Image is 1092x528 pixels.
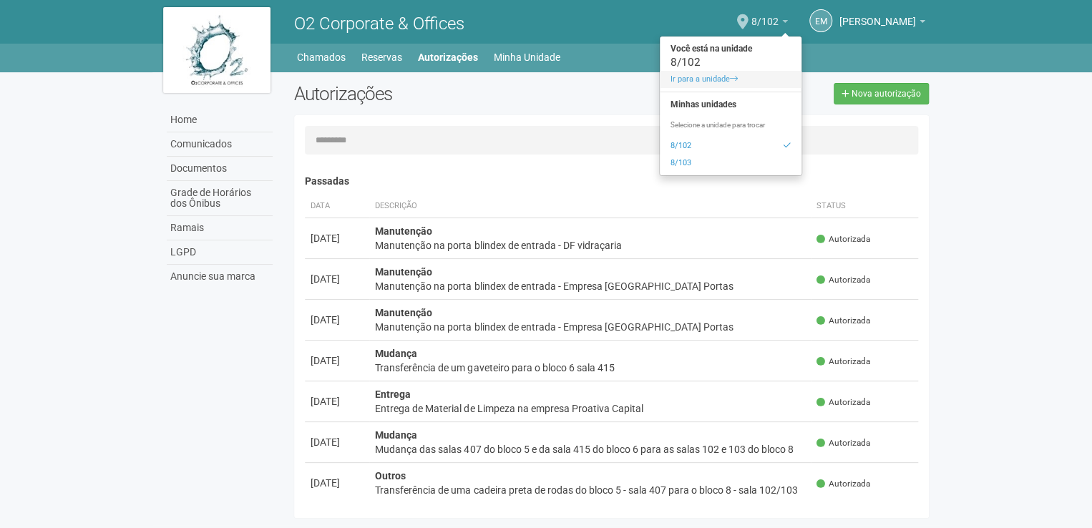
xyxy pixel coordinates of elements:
[375,429,417,441] strong: Mudança
[305,176,918,187] h4: Passadas
[852,89,921,99] span: Nova autorização
[297,47,346,67] a: Chamados
[816,233,870,245] span: Autorizada
[311,353,364,368] div: [DATE]
[311,476,364,490] div: [DATE]
[834,83,929,104] a: Nova autorização
[167,132,273,157] a: Comunicados
[375,388,411,400] strong: Entrega
[311,272,364,286] div: [DATE]
[167,265,273,288] a: Anuncie sua marca
[816,396,870,409] span: Autorizada
[311,394,364,409] div: [DATE]
[839,18,925,29] a: [PERSON_NAME]
[311,313,364,327] div: [DATE]
[494,47,560,67] a: Minha Unidade
[375,470,406,481] strong: Outros
[369,195,811,218] th: Descrição
[816,315,870,327] span: Autorizada
[305,195,369,218] th: Data
[375,320,805,334] div: Manutenção na porta blindex de entrada - Empresa [GEOGRAPHIC_DATA] Portas
[660,57,801,67] div: 8/102
[751,18,788,29] a: 8/102
[375,279,805,293] div: Manutenção na porta blindex de entrada - Empresa [GEOGRAPHIC_DATA] Portas
[816,437,870,449] span: Autorizada
[811,195,918,218] th: Status
[816,274,870,286] span: Autorizada
[375,401,805,416] div: Entrega de Material de Limpeza na empresa Proativa Capital
[816,356,870,368] span: Autorizada
[839,2,916,27] span: Ellen Medeiros
[660,155,801,172] a: 8/103
[660,71,801,88] a: Ir para a unidade
[361,47,402,67] a: Reservas
[294,14,464,34] span: O2 Corporate & Offices
[375,348,417,359] strong: Mudança
[660,137,801,155] a: 8/102
[418,47,478,67] a: Autorizações
[751,2,779,27] span: 8/102
[809,9,832,32] a: EM
[375,483,805,497] div: Transferência de uma cadeira preta de rodas do bloco 5 - sala 407 para o bloco 8 - sala 102/103
[375,442,805,456] div: Mudança das salas 407 do bloco 5 e da sala 415 do bloco 6 para as salas 102 e 103 do bloco 8
[375,307,432,318] strong: Manutenção
[375,225,432,237] strong: Manutenção
[375,238,805,253] div: Manutenção na porta blindex de entrada - DF vidraçaria
[311,231,364,245] div: [DATE]
[163,7,270,93] img: logo.jpg
[167,240,273,265] a: LGPD
[660,40,801,57] strong: Você está na unidade
[167,157,273,181] a: Documentos
[660,120,801,130] p: Selecione a unidade para trocar
[375,361,805,375] div: Transferência de um gaveteiro para o bloco 6 sala 415
[311,435,364,449] div: [DATE]
[816,478,870,490] span: Autorizada
[167,181,273,216] a: Grade de Horários dos Ônibus
[660,96,801,113] strong: Minhas unidades
[294,83,600,104] h2: Autorizações
[167,216,273,240] a: Ramais
[375,266,432,278] strong: Manutenção
[167,108,273,132] a: Home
